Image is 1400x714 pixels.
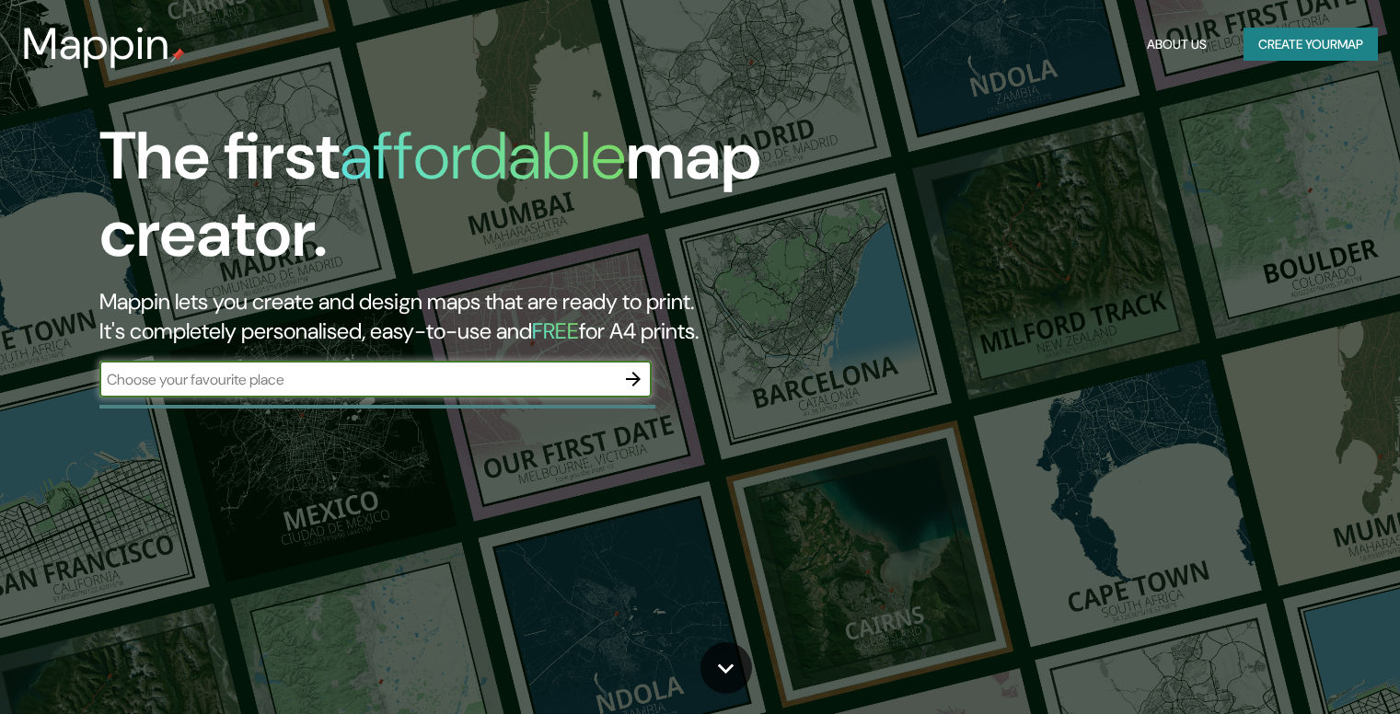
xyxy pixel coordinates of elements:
[170,48,185,63] img: mappin-pin
[99,369,615,390] input: Choose your favourite place
[1244,28,1378,62] button: Create yourmap
[532,317,579,345] h5: FREE
[99,287,800,346] h2: Mappin lets you create and design maps that are ready to print. It's completely personalised, eas...
[340,113,626,199] h1: affordable
[22,18,170,70] h3: Mappin
[1140,28,1214,62] button: About Us
[99,118,800,287] h1: The first map creator.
